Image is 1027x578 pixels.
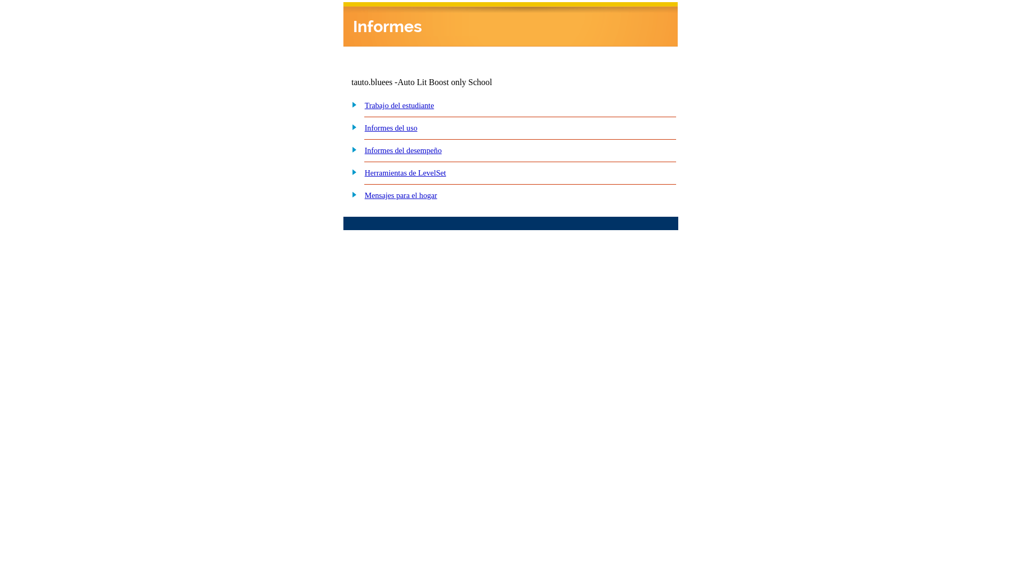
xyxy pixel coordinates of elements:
nobr: Auto Lit Boost only School [397,78,492,87]
img: plus.gif [346,189,357,199]
a: Herramientas de LevelSet [365,169,446,177]
a: Informes del uso [365,124,418,132]
img: plus.gif [346,100,357,109]
a: Informes del desempeño [365,146,442,155]
a: Mensajes para el hogar [365,191,438,200]
a: Trabajo del estudiante [365,101,434,110]
img: plus.gif [346,144,357,154]
td: tauto.bluees - [351,78,548,87]
img: plus.gif [346,167,357,177]
img: plus.gif [346,122,357,132]
img: header [343,2,678,47]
